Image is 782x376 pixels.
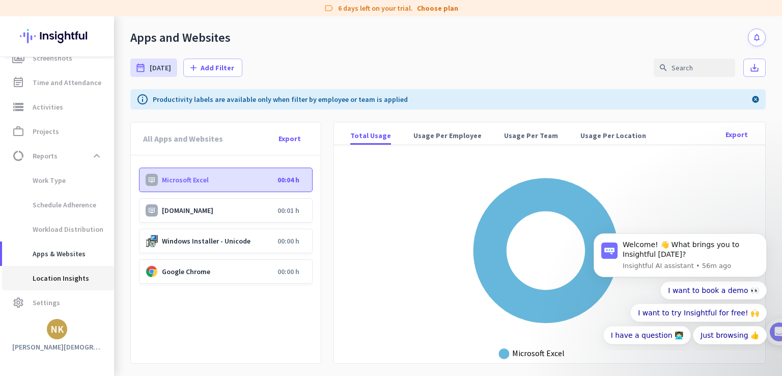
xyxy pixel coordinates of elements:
[2,241,114,266] a: Apps & Websites
[162,236,273,246] p: Windows Installer - Unicode
[748,29,766,46] button: notifications
[10,241,86,266] span: Apps & Websites
[471,176,620,364] g: Chart
[88,147,106,165] button: expand_less
[580,130,646,141] span: Usage Per Location
[12,150,24,162] i: data_usage
[135,63,146,73] i: date_range
[7,4,26,23] button: go back
[578,225,782,351] iframe: Intercom notifications message
[12,297,24,309] i: settings
[33,125,59,138] span: Projects
[33,150,58,162] span: Reports
[504,130,558,141] span: Usage Per Team
[115,166,187,176] div: I'm good, thanks. 👍
[277,206,299,215] p: 00:01 h
[2,217,114,241] a: Workload Distribution
[8,69,195,159] div: Insightful AI assistant says…
[106,159,195,182] div: I'm good, thanks. 👍
[8,69,167,151] div: Hi nel,Congrats on setting up your Insightful account! 🎉Welcome to Insightful Support - let's get...
[8,190,195,245] div: Insightful AI assistant says…
[2,290,114,315] a: settingsSettings
[32,320,40,329] button: Gif picker
[49,5,138,13] h1: Insightful AI assistant
[2,70,114,95] a: event_noteTime and Attendance
[136,93,149,105] i: info
[277,236,299,246] p: 00:00 h
[12,52,24,64] i: perm_media
[277,175,299,184] p: 00:04 h
[659,63,668,72] i: search
[16,224,114,230] div: Insightful AI assistant • 1m ago
[179,4,197,22] div: Close
[201,63,234,73] span: Add Filter
[324,3,334,13] i: label
[150,63,171,73] span: [DATE]
[417,3,458,13] a: Choose plan
[162,206,273,215] p: [DOMAIN_NAME]
[9,299,195,316] textarea: Message…
[49,13,127,23] p: The team can also help
[20,16,94,56] img: Insightful logo
[2,95,114,119] a: storageActivities
[278,133,301,144] span: Export
[16,196,159,216] div: Great! Anything else comes up, feel free to drop us a message! 🖐️
[146,174,158,186] img: universal-app-icon.svg
[2,266,114,290] a: Location Insights
[130,30,231,45] div: Apps and Websites
[743,59,766,77] button: save_alt
[2,193,114,217] a: Schedule Adherence
[2,46,114,70] a: perm_mediaScreenshots
[12,76,24,89] i: event_note
[2,168,114,193] a: Work Type
[749,63,760,73] i: save_alt
[162,267,273,276] p: Google Chrome
[188,63,199,73] i: add
[65,320,73,329] button: Start recording
[654,59,735,77] input: Search
[12,101,24,113] i: storage
[16,320,24,329] button: Emoji picker
[720,125,753,144] button: Export
[8,190,167,222] div: Great! Anything else comes up, feel free to drop us a message! 🖐️Insightful AI assistant • 1m ago
[153,94,408,104] p: Productivity labels are available only when filter by employee or team is applied
[10,168,66,193] span: Work Type
[471,176,620,326] g: Series
[271,129,309,148] button: Export
[33,76,101,89] span: Time and Attendance
[29,6,45,22] img: Profile image for Insightful AI assistant
[350,130,391,141] span: Total Usage
[146,235,158,247] img: 344a764caf5670407f227493bddce614177c629c.png
[2,144,114,168] a: data_usageReportsexpand_less
[16,75,159,145] div: Hi nel, Congrats on setting up your Insightful account! 🎉 Welcome to Insightful Support - let's g...
[159,4,179,23] button: Home
[725,130,748,139] span: Export
[146,204,158,217] img: universal-app-icon.svg
[8,159,195,190] div: nel says…
[33,52,72,64] span: Screenshots
[175,316,191,333] button: Send a message…
[277,267,299,276] p: 00:00 h
[162,175,273,184] p: Microsoft Excel
[33,101,63,113] span: Activities
[146,265,158,278] img: f6bf9c3593354b28043e84f76fcab48400ba8060.png
[10,217,103,241] span: Workload Distribution
[10,193,96,217] span: Schedule Adherence
[12,125,24,138] i: work_outline
[2,119,114,144] a: work_outlineProjects
[10,266,89,290] span: Location Insights
[50,324,64,334] div: NK
[33,297,60,309] span: Settings
[751,93,760,105] i: cancel
[143,122,223,155] div: All Apps and Websites
[498,344,593,364] g: Legend
[752,33,761,42] i: notifications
